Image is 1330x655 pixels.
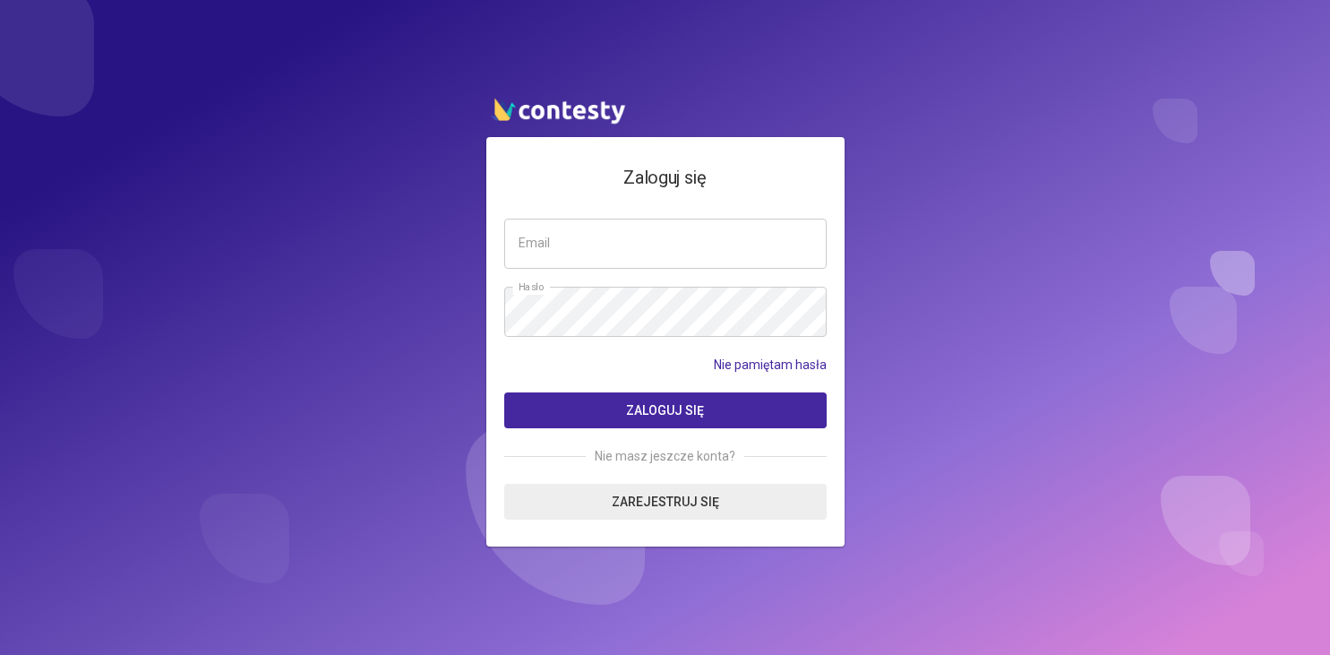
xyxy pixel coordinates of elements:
a: Nie pamiętam hasła [714,355,827,375]
span: Zaloguj się [626,403,704,418]
img: contesty logo [486,90,630,128]
h4: Zaloguj się [504,164,827,192]
button: Zaloguj się [504,392,827,428]
span: Nie masz jeszcze konta? [586,446,744,466]
a: Zarejestruj się [504,484,827,520]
